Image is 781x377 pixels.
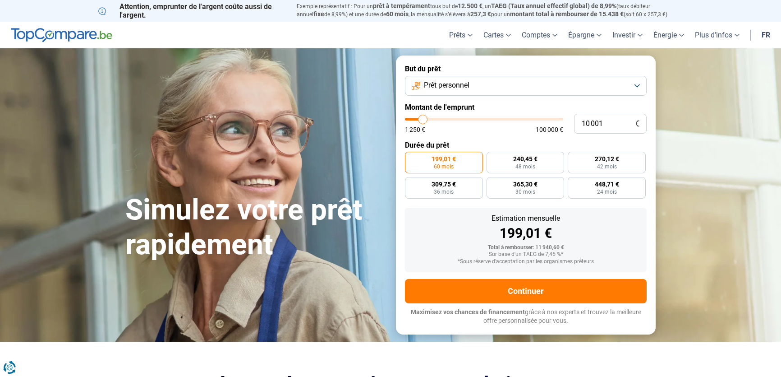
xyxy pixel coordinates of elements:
span: Maximisez vos chances de financement [411,308,525,316]
span: 42 mois [597,164,617,169]
span: 1 250 € [405,126,425,133]
div: Sur base d'un TAEG de 7,45 %* [412,251,639,258]
img: TopCompare [11,28,112,42]
span: 100 000 € [536,126,563,133]
span: 12.500 € [458,2,482,9]
span: TAEG (Taux annuel effectif global) de 8,99% [491,2,616,9]
span: 270,12 € [595,156,619,162]
a: Plus d'infos [689,22,745,48]
a: Investir [607,22,648,48]
a: Prêts [444,22,478,48]
div: Estimation mensuelle [412,215,639,222]
button: Continuer [405,279,647,303]
p: Attention, emprunter de l'argent coûte aussi de l'argent. [98,2,286,19]
label: Montant de l'emprunt [405,103,647,112]
span: 448,71 € [595,181,619,187]
label: Durée du prêt [405,141,647,149]
a: Épargne [563,22,607,48]
a: Comptes [516,22,563,48]
span: 30 mois [515,189,535,195]
a: Énergie [648,22,689,48]
a: fr [756,22,776,48]
span: 309,75 € [432,181,456,187]
div: *Sous réserve d'acceptation par les organismes prêteurs [412,259,639,265]
span: 240,45 € [513,156,538,162]
label: But du prêt [405,65,647,73]
p: grâce à nos experts et trouvez la meilleure offre personnalisée pour vous. [405,308,647,326]
span: montant total à rembourser de 15.438 € [510,10,624,18]
span: fixe [313,10,324,18]
span: 60 mois [434,164,454,169]
button: Prêt personnel [405,76,647,96]
p: Exemple représentatif : Pour un tous but de , un (taux débiteur annuel de 8,99%) et une durée de ... [297,2,683,19]
span: 365,30 € [513,181,538,187]
span: Prêt personnel [424,80,469,90]
span: 257,3 € [470,10,491,18]
span: € [635,120,639,128]
span: 24 mois [597,189,617,195]
span: 36 mois [434,189,454,195]
h1: Simulez votre prêt rapidement [125,193,385,262]
span: 48 mois [515,164,535,169]
span: prêt à tempérament [373,2,430,9]
span: 60 mois [386,10,409,18]
div: 199,01 € [412,227,639,240]
div: Total à rembourser: 11 940,60 € [412,245,639,251]
a: Cartes [478,22,516,48]
span: 199,01 € [432,156,456,162]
